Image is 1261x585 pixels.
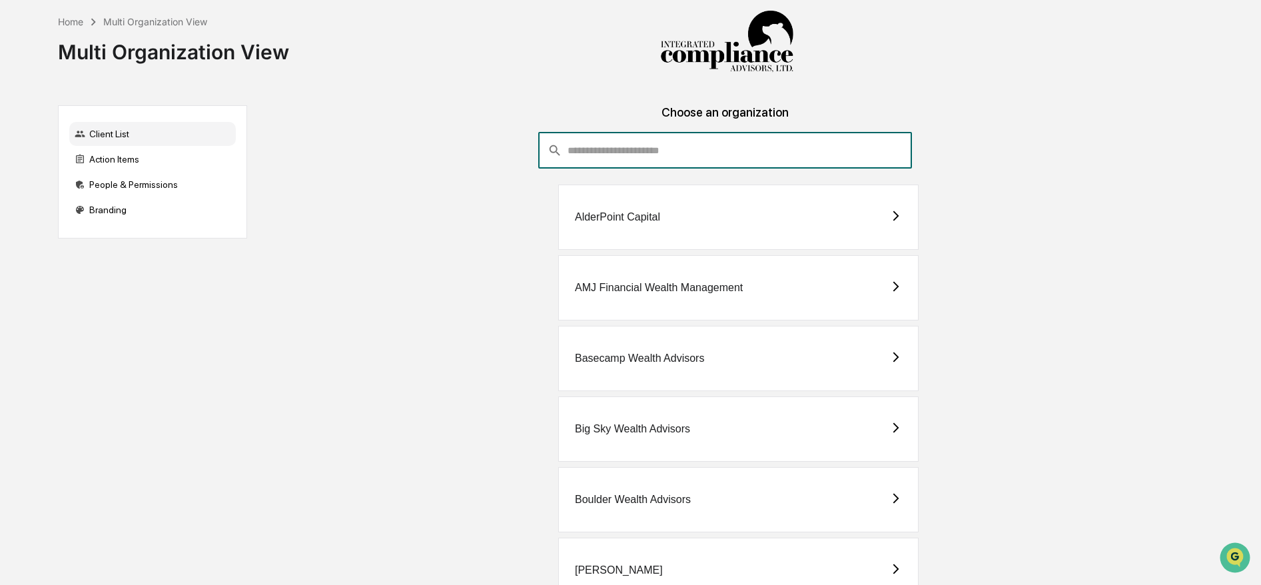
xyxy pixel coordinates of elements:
div: We're available if you need us! [45,115,169,126]
img: 1746055101610-c473b297-6a78-478c-a979-82029cc54cd1 [13,102,37,126]
div: Multi Organization View [103,16,207,27]
span: Data Lookup [27,193,84,207]
div: Boulder Wealth Advisors [575,494,691,506]
div: AMJ Financial Wealth Management [575,282,743,294]
div: Big Sky Wealth Advisors [575,423,690,435]
div: 🖐️ [13,169,24,180]
div: AlderPoint Capital [575,211,660,223]
div: consultant-dashboard__filter-organizations-search-bar [538,133,912,169]
span: Preclearance [27,168,86,181]
div: Multi Organization View [58,29,289,64]
div: 🗄️ [97,169,107,180]
div: Action Items [69,147,236,171]
span: Attestations [110,168,165,181]
span: Pylon [133,226,161,236]
div: 🔎 [13,195,24,205]
a: 🔎Data Lookup [8,188,89,212]
div: Branding [69,198,236,222]
div: Basecamp Wealth Advisors [575,352,704,364]
div: Home [58,16,83,27]
a: 🗄️Attestations [91,163,171,187]
iframe: Open customer support [1218,541,1254,577]
p: How can we help? [13,28,242,49]
div: [PERSON_NAME] [575,564,663,576]
div: Choose an organization [258,105,1193,133]
a: Powered byPylon [94,225,161,236]
input: Clear [35,61,220,75]
div: Client List [69,122,236,146]
div: People & Permissions [69,173,236,197]
img: Integrated Compliance Advisors [660,11,793,73]
div: Start new chat [45,102,218,115]
a: 🖐️Preclearance [8,163,91,187]
button: Start new chat [226,106,242,122]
